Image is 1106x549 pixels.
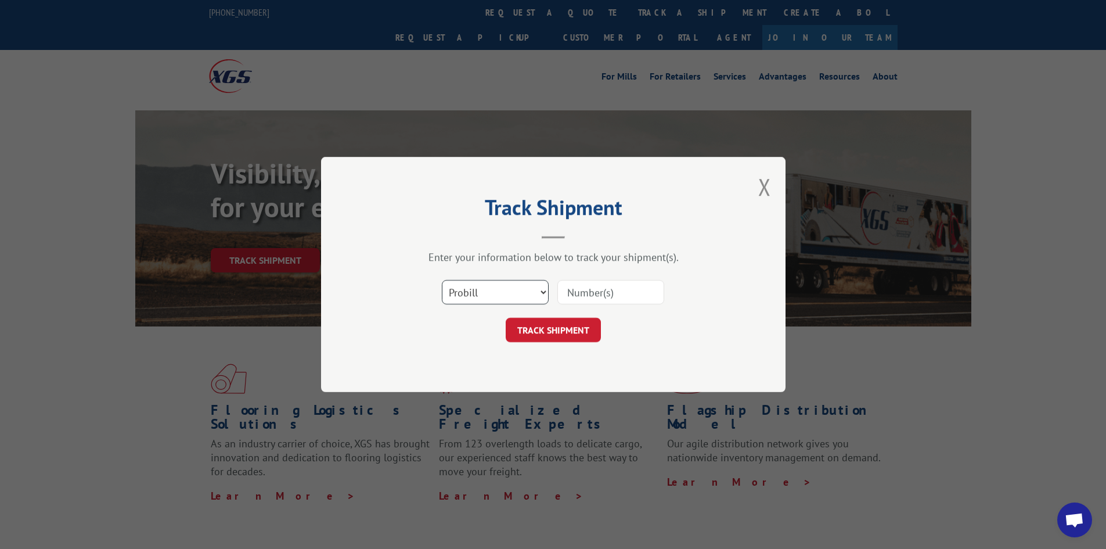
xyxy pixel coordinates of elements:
[506,318,601,342] button: TRACK SHIPMENT
[758,171,771,202] button: Close modal
[557,280,664,304] input: Number(s)
[379,199,727,221] h2: Track Shipment
[379,250,727,264] div: Enter your information below to track your shipment(s).
[1057,503,1092,537] div: Open chat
